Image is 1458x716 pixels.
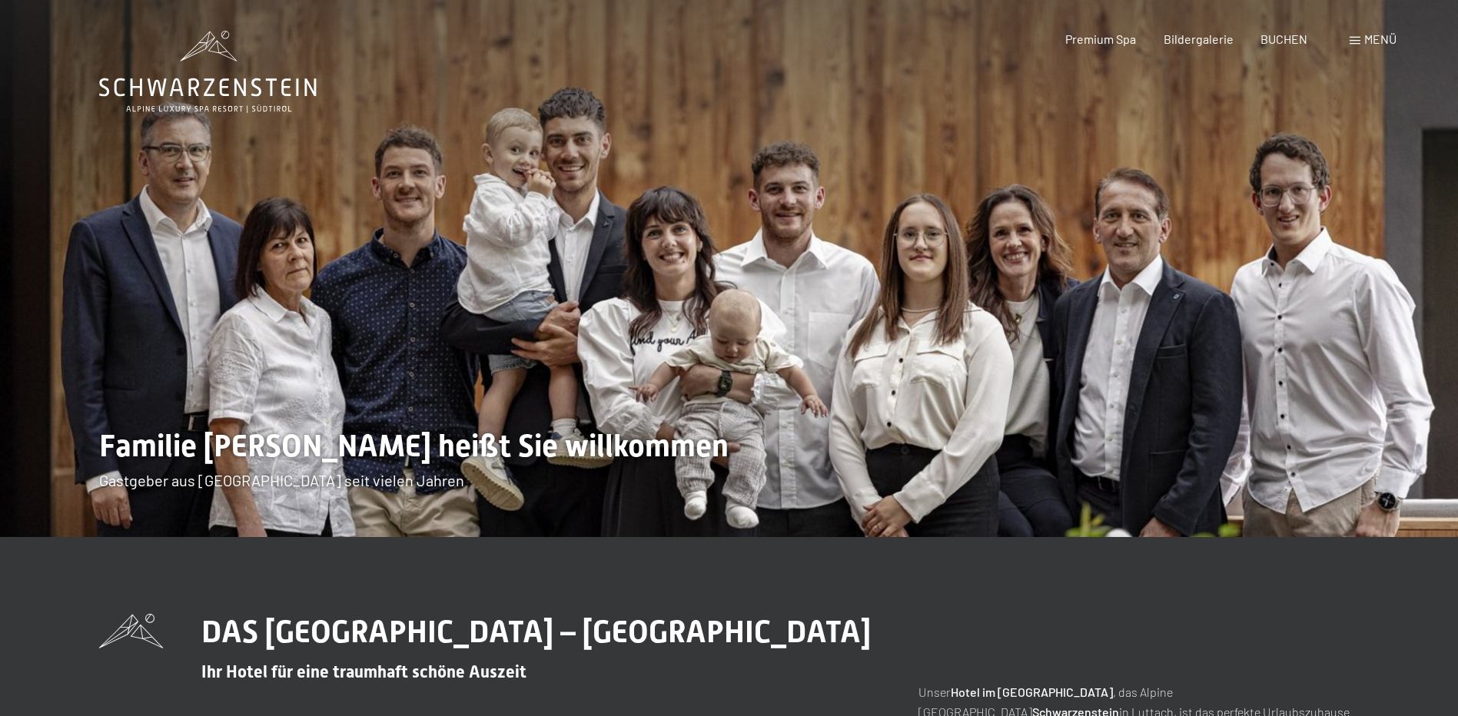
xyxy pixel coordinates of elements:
[1065,31,1136,46] a: Premium Spa
[99,471,464,489] span: Gastgeber aus [GEOGRAPHIC_DATA] seit vielen Jahren
[201,614,871,650] span: DAS [GEOGRAPHIC_DATA] – [GEOGRAPHIC_DATA]
[201,662,526,681] span: Ihr Hotel für eine traumhaft schöne Auszeit
[1164,31,1234,46] a: Bildergalerie
[951,685,1113,699] strong: Hotel im [GEOGRAPHIC_DATA]
[99,428,729,464] span: Familie [PERSON_NAME] heißt Sie willkommen
[1364,31,1397,46] span: Menü
[1260,31,1307,46] a: BUCHEN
